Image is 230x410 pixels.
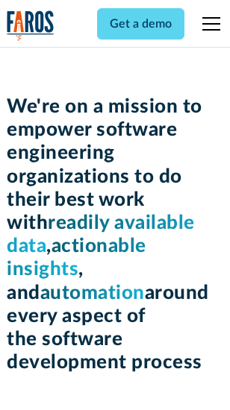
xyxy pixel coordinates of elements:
span: automation [40,283,145,303]
span: actionable insights [7,236,146,279]
img: Logo of the analytics and reporting company Faros. [7,10,55,41]
span: readily available data [7,213,195,256]
a: Get a demo [97,8,184,40]
h1: We're on a mission to empower software engineering organizations to do their best work with , , a... [7,95,223,374]
div: menu [193,6,223,42]
a: home [7,10,55,41]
